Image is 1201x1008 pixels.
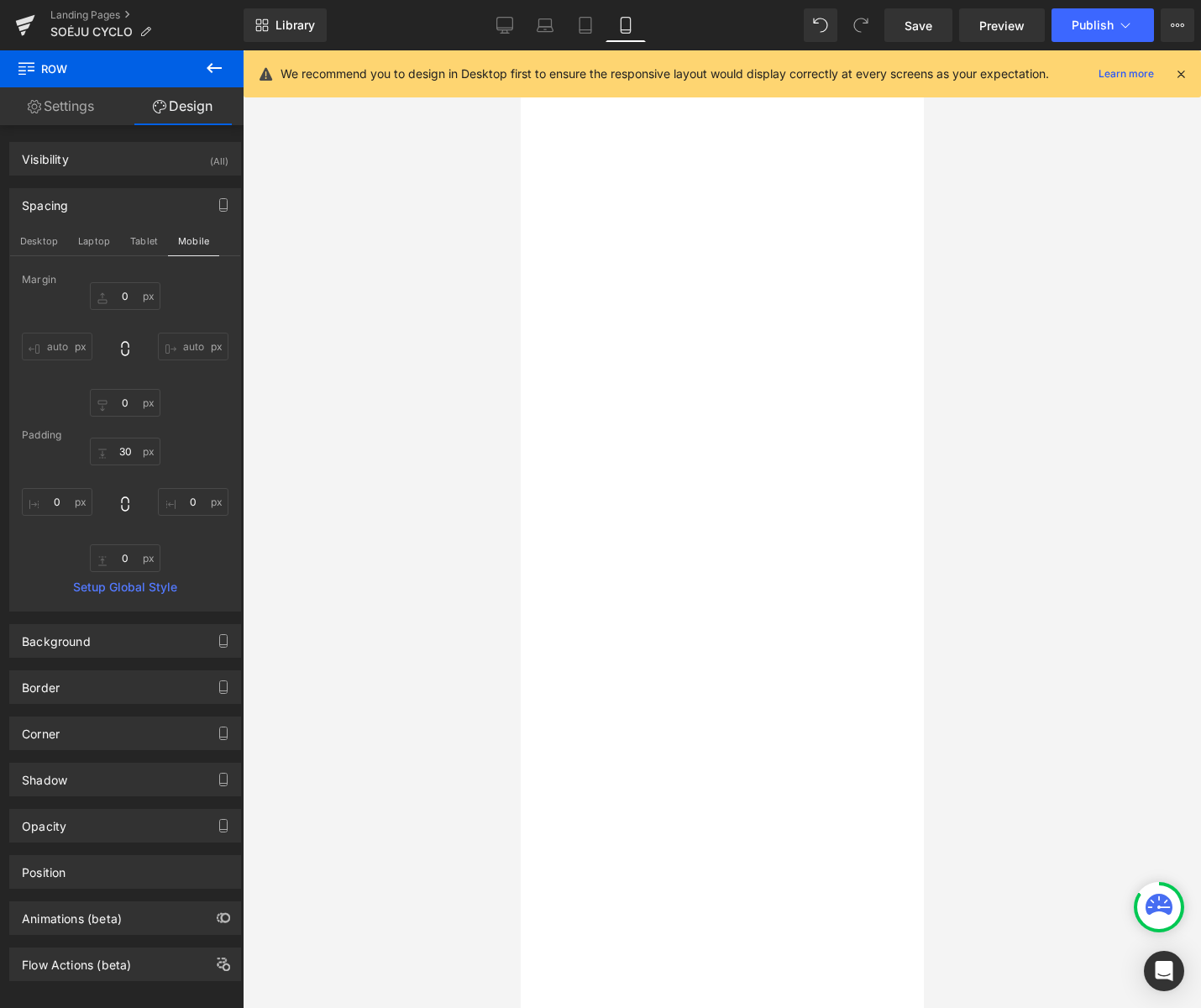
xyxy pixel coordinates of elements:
[120,227,168,255] button: Tablet
[50,25,133,39] span: SOÉJU CYCLO
[22,274,228,286] div: Margin
[1144,951,1184,991] div: Open Intercom Messenger
[281,65,1049,83] p: We recommend you to design in Desktop first to ensure the responsive layout would display correct...
[22,333,92,360] input: 0
[22,429,228,441] div: Padding
[606,8,646,42] a: Mobile
[22,764,67,787] div: Shadow
[979,17,1025,34] span: Preview
[10,227,68,255] button: Desktop
[90,544,160,572] input: 0
[90,438,160,465] input: 0
[158,333,228,360] input: 0
[210,143,228,171] div: (All)
[168,227,219,255] button: Mobile
[22,902,122,926] div: Animations (beta)
[158,488,228,516] input: 0
[90,282,160,310] input: 0
[90,389,160,417] input: 0
[1052,8,1154,42] button: Publish
[22,580,228,594] a: Setup Global Style
[22,810,66,833] div: Opacity
[68,227,120,255] button: Laptop
[22,143,69,166] div: Visibility
[50,8,244,22] a: Landing Pages
[525,8,565,42] a: Laptop
[22,488,92,516] input: 0
[22,625,91,648] div: Background
[244,8,327,42] a: New Library
[22,948,131,972] div: Flow Actions (beta)
[275,18,315,33] span: Library
[1072,18,1114,32] span: Publish
[1161,8,1194,42] button: More
[22,671,60,695] div: Border
[804,8,837,42] button: Undo
[959,8,1045,42] a: Preview
[22,717,60,741] div: Corner
[565,8,606,42] a: Tablet
[844,8,878,42] button: Redo
[485,8,525,42] a: Desktop
[22,189,68,213] div: Spacing
[122,87,244,125] a: Design
[905,17,932,34] span: Save
[1092,64,1161,84] a: Learn more
[17,50,185,87] span: Row
[22,856,66,879] div: Position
